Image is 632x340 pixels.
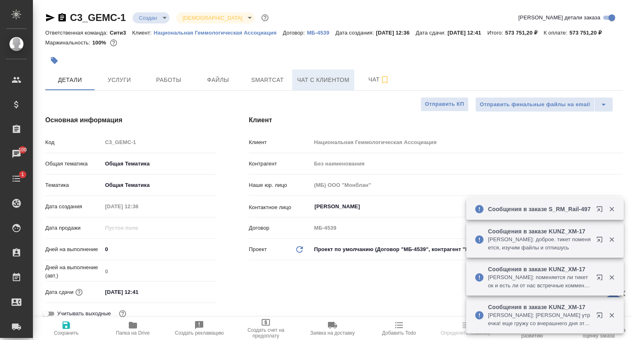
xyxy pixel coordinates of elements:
[70,12,126,23] a: C3_GEMC-1
[100,75,139,85] span: Услуги
[102,200,174,212] input: Пустое поле
[487,30,505,36] p: Итого:
[198,75,238,85] span: Файлы
[249,115,623,125] h4: Клиент
[311,179,623,191] input: Пустое поле
[45,51,63,70] button: Добавить тэг
[488,235,591,252] p: [PERSON_NAME]: доброе. тикет поменяется, изучим файлы и отпишусь
[45,203,102,211] p: Дата создания
[74,287,84,298] button: Если добавить услуги и заполнить их объемом, то дата рассчитается автоматически
[137,14,160,21] button: Создан
[376,30,416,36] p: [DATE] 12:36
[57,310,111,318] span: Учитывать выходные
[335,30,376,36] p: Дата создания:
[432,317,499,340] button: Определить тематику
[307,30,335,36] p: МБ-4539
[311,158,623,170] input: Пустое поле
[382,330,416,336] span: Добавить Todo
[307,29,335,36] a: МБ-4539
[45,160,102,168] p: Общая тематика
[45,288,74,296] p: Дата сдачи
[249,181,311,189] p: Наше юр. лицо
[311,242,623,256] div: Проект по умолчанию (Договор "МБ-4539", контрагент "Без наименования")
[249,203,311,212] p: Контактное лицо
[100,317,166,340] button: Папка на Drive
[2,168,31,189] a: 1
[102,157,216,171] div: Общая Тематика
[154,30,283,36] p: Национальная Геммологическая Ассоциация
[14,146,32,154] span: 100
[166,317,233,340] button: Создать рекламацию
[102,265,216,277] input: Пустое поле
[603,274,620,281] button: Закрыть
[16,170,29,179] span: 1
[45,181,102,189] p: Тематика
[232,317,299,340] button: Создать счет на предоплату
[441,330,490,336] span: Определить тематику
[603,205,620,213] button: Закрыть
[591,269,611,289] button: Открыть в новой вкладке
[488,303,591,311] p: Сообщения в заказе KUNZ_XM-17
[475,97,595,112] button: Отправить финальные файлы на email
[102,136,216,148] input: Пустое поле
[92,40,108,46] p: 100%
[2,144,31,164] a: 100
[603,236,620,243] button: Закрыть
[54,330,79,336] span: Сохранить
[117,308,128,319] button: Выбери, если сб и вс нужно считать рабочими днями для выполнения заказа.
[102,243,216,255] input: ✎ Введи что-нибудь
[544,30,569,36] p: К оплате:
[102,286,174,298] input: ✎ Введи что-нибудь
[116,330,150,336] span: Папка на Drive
[283,30,307,36] p: Договор:
[488,205,591,213] p: Сообщения в заказе S_RM_Rail-497
[421,97,469,112] button: Отправить КП
[310,330,355,336] span: Заявка на доставку
[110,30,132,36] p: Сити3
[311,222,623,234] input: Пустое поле
[132,12,170,23] div: Создан
[248,75,287,85] span: Smartcat
[448,30,488,36] p: [DATE] 12:41
[149,75,188,85] span: Работы
[45,40,92,46] p: Маржинальность:
[175,330,224,336] span: Создать рекламацию
[45,138,102,147] p: Код
[480,100,590,109] span: Отправить финальные файлы на email
[603,312,620,319] button: Закрыть
[154,29,283,36] a: Национальная Геммологическая Ассоциация
[249,245,267,254] p: Проект
[366,317,432,340] button: Добавить Todo
[45,115,216,125] h4: Основная информация
[359,75,399,85] span: Чат
[50,75,90,85] span: Детали
[518,14,600,22] span: [PERSON_NAME] детали заказа
[488,227,591,235] p: Сообщения в заказе KUNZ_XM-17
[45,30,110,36] p: Ответственная команда:
[108,37,119,48] button: 0.00 RUB;
[102,222,174,234] input: Пустое поле
[475,97,613,112] div: split button
[45,13,55,23] button: Скопировать ссылку для ЯМессенджера
[45,263,102,280] p: Дней на выполнение (авт.)
[297,75,349,85] span: Чат с клиентом
[237,327,294,339] span: Создать счет на предоплату
[45,224,102,232] p: Дата продажи
[249,224,311,232] p: Договор
[33,317,100,340] button: Сохранить
[260,12,270,23] button: Доп статусы указывают на важность/срочность заказа
[380,75,390,85] svg: Подписаться
[57,13,67,23] button: Скопировать ссылку
[311,136,623,148] input: Пустое поле
[488,265,591,273] p: Сообщения в заказе KUNZ_XM-17
[591,307,611,327] button: Открыть в новой вкладке
[488,273,591,290] p: [PERSON_NAME]: поменяется ли тикеток и есть ли от нас встречные комменты/вопросы?
[180,14,245,21] button: [DEMOGRAPHIC_DATA]
[176,12,255,23] div: Создан
[299,317,366,340] button: Заявка на доставку
[488,311,591,328] p: [PERSON_NAME]: [PERSON_NAME] утречка! еще гружу со вчерашнего дня эту бандуру на [PERSON_NAME], д...
[249,160,311,168] p: Контрагент
[591,201,611,221] button: Открыть в новой вкладке
[505,30,544,36] p: 573 751,20 ₽
[102,178,216,192] div: Общая Тематика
